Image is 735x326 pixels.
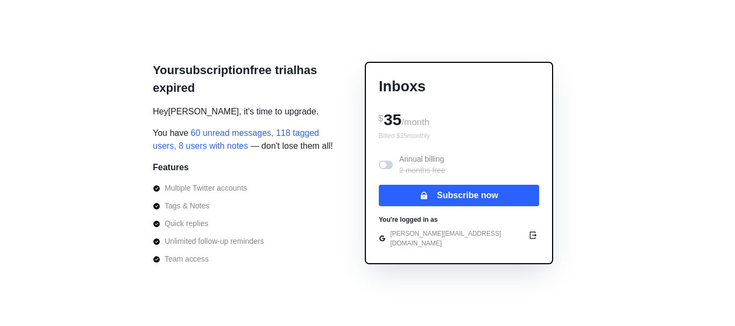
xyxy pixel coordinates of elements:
[153,127,336,153] span: You have — don't lose them all!
[399,154,446,176] p: Annual billing
[379,185,539,206] button: Subscribe now
[401,117,429,127] span: /month
[153,105,319,118] p: Hey [PERSON_NAME] , it's time to upgrade.
[379,215,437,224] p: You're logged in as
[153,218,264,229] li: Quick replies
[153,253,264,265] li: Team access
[378,114,383,123] span: $
[379,106,539,131] div: 35
[379,76,539,98] p: Inboxs
[526,229,539,242] button: edit
[153,128,319,150] span: 60 unread messages, 118 tagged users, 8 users with notes
[399,165,446,176] p: 2 months free
[153,61,336,97] p: Your subscription free trial has expired
[153,200,264,212] li: Tags & Notes
[153,161,189,174] p: Features
[153,183,264,194] li: Multiple Twitter accounts
[379,131,539,141] p: Billed $ 35 monthly
[153,236,264,247] li: Unlimited follow-up reminders
[390,229,524,248] p: [PERSON_NAME][EMAIL_ADDRESS][DOMAIN_NAME]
